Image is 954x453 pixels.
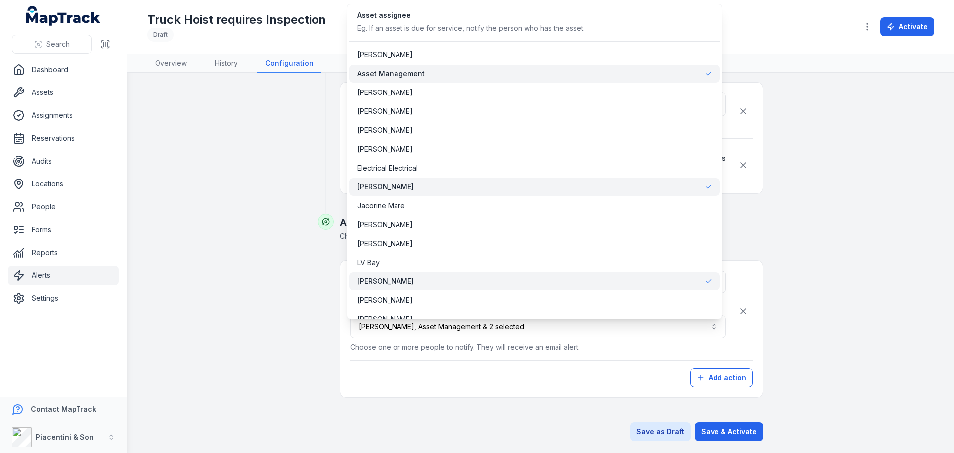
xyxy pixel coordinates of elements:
span: [PERSON_NAME] [357,50,413,60]
span: [PERSON_NAME] [357,314,413,324]
span: LV Bay [357,258,380,268]
div: [PERSON_NAME], Asset Management & 2 selected [347,4,722,319]
span: [PERSON_NAME] [357,88,413,97]
span: [PERSON_NAME] [357,220,413,230]
span: [PERSON_NAME] [357,276,414,286]
button: [PERSON_NAME], Asset Management & 2 selected [350,315,726,338]
span: Asset Management [357,69,425,79]
span: [PERSON_NAME] [357,144,413,154]
span: [PERSON_NAME] [357,239,413,249]
div: Eg. If an asset is due for service, notify the person who has the asset. [357,23,585,33]
span: Jacorine Mare [357,201,405,211]
span: [PERSON_NAME] [357,182,414,192]
span: [PERSON_NAME] [357,125,413,135]
span: Electrical Electrical [357,163,418,173]
div: Asset assignee [357,10,585,20]
span: [PERSON_NAME] [357,295,413,305]
span: [PERSON_NAME] [357,106,413,116]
